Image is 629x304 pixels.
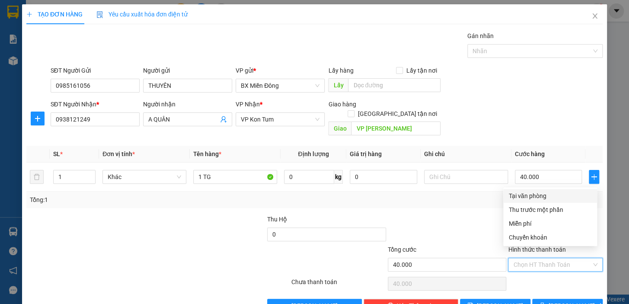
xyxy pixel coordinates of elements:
span: CC : [73,58,85,67]
img: icon [96,11,103,18]
div: Tổng: 1 [30,195,243,205]
input: Dọc đường [351,122,441,135]
span: Đơn vị tính [102,150,135,157]
label: Hình thức thanh toán [508,246,565,253]
div: HIỆP [7,28,68,38]
span: Thu Hộ [267,216,287,223]
span: BX Miền Đông [241,79,319,92]
input: Dọc đường [348,78,441,92]
span: VP Kon Tum [241,113,319,126]
div: 100.000 [73,56,144,68]
span: plus [589,173,599,180]
span: Gửi: [7,8,21,17]
div: Thu trước một phần [508,205,592,214]
span: Giao [328,122,351,135]
span: Tên hàng [193,150,221,157]
span: kg [334,170,343,184]
input: 0 [350,170,417,184]
div: Tại văn phòng [508,191,592,201]
div: Miễn phí [508,219,592,228]
span: Định lượng [298,150,329,157]
div: Người nhận [143,99,232,109]
span: Tổng cước [388,246,416,253]
button: plus [31,112,45,125]
input: VD: Bàn, Ghế [193,170,277,184]
span: Yêu cầu xuất hóa đơn điện tử [96,11,188,18]
span: Lấy hàng [328,67,353,74]
div: BX [PERSON_NAME] [74,7,144,28]
div: 0796191679 [74,38,144,51]
span: Giá trị hàng [350,150,382,157]
div: SĐT Người Nhận [51,99,140,109]
div: SĐT Người Gửi [51,66,140,75]
div: BX Miền Đông [7,7,68,28]
span: plus [26,11,32,17]
span: Cước hàng [515,150,545,157]
span: Nhận: [74,8,95,17]
div: Người gửi [143,66,232,75]
input: Ghi Chú [424,170,508,184]
span: TẠO ĐƠN HÀNG [26,11,83,18]
span: Giao hàng [328,101,356,108]
div: SƠ LOAN [74,28,144,38]
span: Lấy tận nơi [403,66,441,75]
button: plus [589,170,599,184]
div: Chưa thanh toán [291,277,387,292]
span: Lấy [328,78,348,92]
div: Chuyển khoản [508,233,592,242]
span: close [591,13,598,19]
span: SL [53,150,60,157]
div: 0909932660 [7,38,68,51]
button: Close [583,4,607,29]
label: Gán nhãn [467,32,494,39]
span: plus [31,115,44,122]
button: delete [30,170,44,184]
span: VP Nhận [236,101,260,108]
span: Khác [108,170,181,183]
th: Ghi chú [421,146,511,163]
span: [GEOGRAPHIC_DATA] tận nơi [354,109,441,118]
span: user-add [220,116,227,123]
div: VP gửi [236,66,325,75]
